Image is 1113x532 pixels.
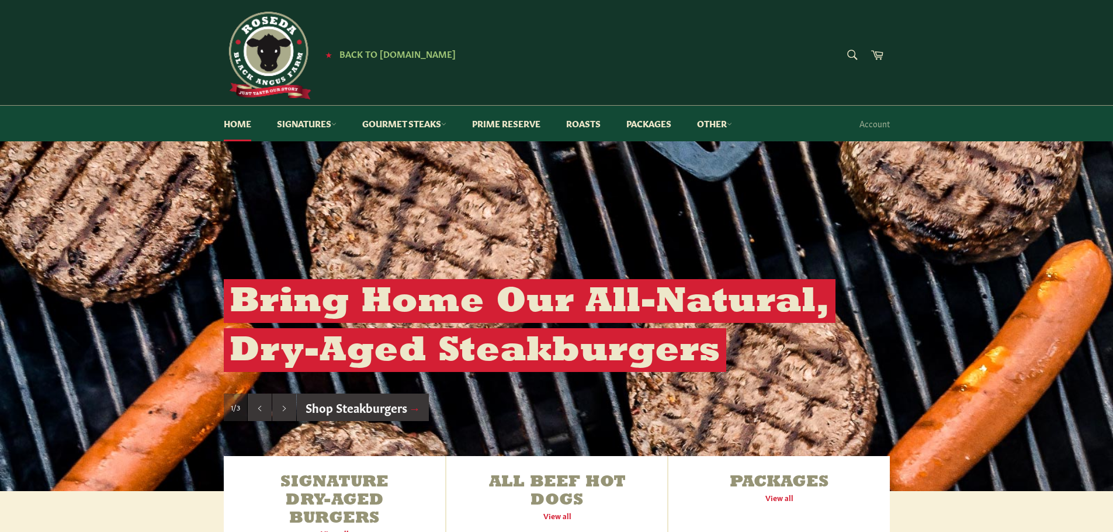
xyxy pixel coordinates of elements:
[685,106,744,141] a: Other
[272,394,296,422] button: Next slide
[409,399,421,415] span: →
[554,106,612,141] a: Roasts
[325,50,332,59] span: ★
[224,279,835,372] h2: Bring Home Our All-Natural, Dry-Aged Steakburgers
[265,106,348,141] a: Signatures
[297,394,429,422] a: Shop Steakburgers
[248,394,272,422] button: Previous slide
[224,394,247,422] div: Slide 1, current
[615,106,683,141] a: Packages
[212,106,263,141] a: Home
[339,47,456,60] span: Back to [DOMAIN_NAME]
[460,106,552,141] a: Prime Reserve
[351,106,458,141] a: Gourmet Steaks
[224,12,311,99] img: Roseda Beef
[854,106,896,141] a: Account
[320,50,456,59] a: ★ Back to [DOMAIN_NAME]
[231,402,240,412] span: 1/3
